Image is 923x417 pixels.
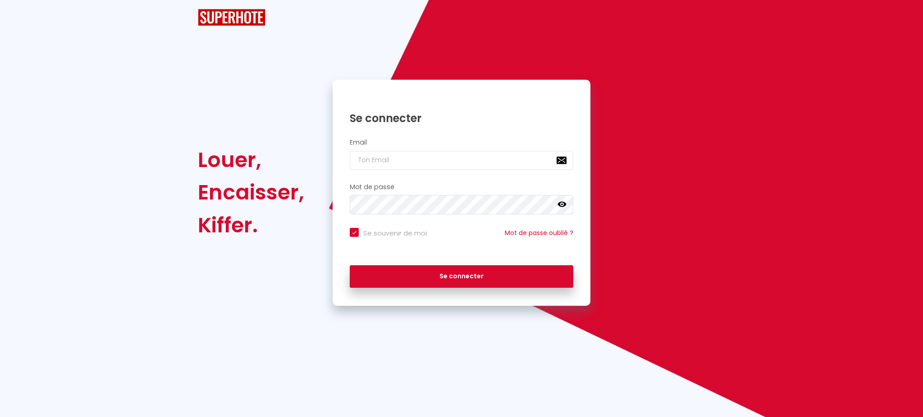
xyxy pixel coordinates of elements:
h1: Se connecter [350,111,573,125]
div: Louer, [198,144,304,176]
button: Se connecter [350,265,573,288]
div: Encaisser, [198,176,304,208]
input: Ton Email [350,151,573,170]
a: Mot de passe oublié ? [505,228,573,237]
h2: Email [350,139,573,146]
h2: Mot de passe [350,183,573,191]
img: SuperHote logo [198,9,265,26]
div: Kiffer. [198,209,304,241]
